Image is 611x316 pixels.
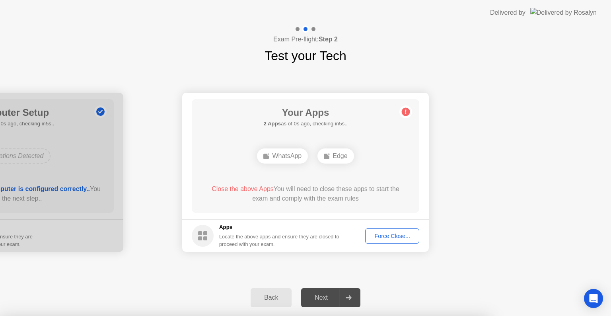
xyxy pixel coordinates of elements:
[490,8,525,18] div: Delivered by
[263,105,347,120] h1: Your Apps
[219,223,340,231] h5: Apps
[265,46,346,65] h1: Test your Tech
[263,121,281,127] b: 2 Apps
[257,148,308,164] div: WhatsApp
[319,36,338,43] b: Step 2
[368,233,416,239] div: Force Close...
[203,184,408,203] div: You will need to close these apps to start the exam and comply with the exam rules
[263,120,347,128] h5: as of 0s ago, checking in5s..
[273,35,338,44] h4: Exam Pre-flight:
[317,148,354,164] div: Edge
[253,294,289,301] div: Back
[530,8,597,17] img: Delivered by Rosalyn
[584,289,603,308] div: Open Intercom Messenger
[304,294,339,301] div: Next
[219,233,340,248] div: Locate the above apps and ensure they are closed to proceed with your exam.
[212,185,274,192] span: Close the above Apps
